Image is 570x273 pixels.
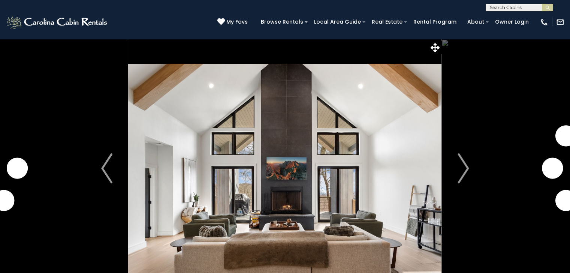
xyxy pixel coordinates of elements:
[257,16,307,28] a: Browse Rentals
[101,153,112,183] img: arrow
[464,16,488,28] a: About
[217,18,250,26] a: My Favs
[410,16,460,28] a: Rental Program
[368,16,406,28] a: Real Estate
[458,153,469,183] img: arrow
[540,18,548,26] img: phone-regular-white.png
[556,18,564,26] img: mail-regular-white.png
[491,16,533,28] a: Owner Login
[310,16,365,28] a: Local Area Guide
[6,15,109,30] img: White-1-2.png
[226,18,248,26] span: My Favs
